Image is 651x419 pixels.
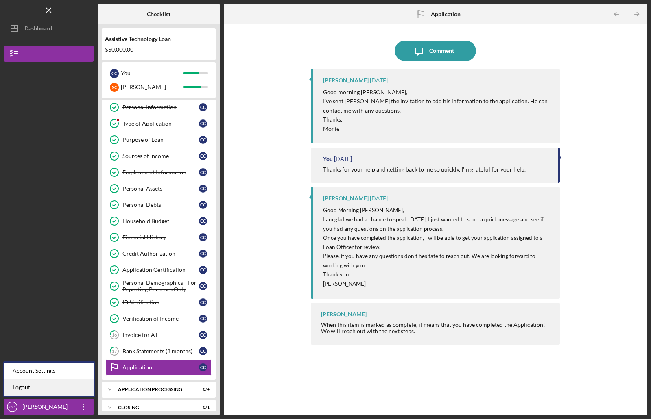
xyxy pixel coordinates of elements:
[106,213,212,229] a: Household BudgetCC
[323,195,369,202] div: [PERSON_NAME]
[323,156,333,162] div: You
[199,282,207,290] div: C C
[122,315,199,322] div: Verification of Income
[199,168,207,176] div: C C
[106,115,212,132] a: Type of ApplicationCC
[122,250,199,257] div: Credit Authorization
[370,77,388,84] time: 2025-09-30 15:16
[323,166,526,173] div: Thanks for your help and getting back to me so quickly. I'm grateful for your help.
[106,99,212,115] a: Personal InformationCC
[4,379,94,396] a: Logout
[118,405,189,410] div: Closing
[110,69,119,78] div: C C
[195,405,210,410] div: 0 / 1
[323,97,552,115] p: I've sent [PERSON_NAME] the invitation to add his information to the application. He can contact ...
[334,156,352,162] time: 2025-09-17 19:05
[323,216,545,232] span: I am glad we had a chance to speak [DATE], I just wanted to send a quick message and see if you h...
[122,267,199,273] div: Application Certification
[122,218,199,224] div: Household Budget
[122,299,199,306] div: ID Verification
[122,234,199,241] div: Financial History
[121,80,183,94] div: [PERSON_NAME]
[199,363,207,371] div: C C
[323,207,404,213] span: Good Morning [PERSON_NAME],
[122,104,199,111] div: Personal Information
[112,349,117,354] tspan: 17
[147,11,170,17] b: Checklist
[105,36,212,42] div: Assistive Technology Loan
[106,197,212,213] a: Personal DebtsCC
[106,229,212,245] a: Financial HistoryCC
[106,359,212,376] a: ApplicationCC
[121,66,183,80] div: You
[106,262,212,278] a: Application CertificationCC
[199,315,207,323] div: C C
[122,120,199,127] div: Type of Application
[106,278,212,294] a: Personal Demographics - For Reporting Purposes OnlyCC
[321,311,367,317] div: [PERSON_NAME]
[24,20,52,39] div: Dashboard
[395,41,476,61] button: Comment
[122,332,199,338] div: Invoice for AT
[195,387,210,392] div: 0 / 4
[199,298,207,306] div: C C
[323,124,552,133] p: Monie
[106,164,212,180] a: Employment InformationCC
[199,331,207,339] div: C C
[199,136,207,144] div: C C
[122,364,199,371] div: Application
[199,201,207,209] div: C C
[4,399,94,415] button: CC[PERSON_NAME]
[4,20,94,37] button: Dashboard
[122,202,199,208] div: Personal Debts
[323,77,369,84] div: [PERSON_NAME]
[429,41,454,61] div: Comment
[122,280,199,293] div: Personal Demographics - For Reporting Purposes Only
[323,234,544,250] span: Once you have completed the application, I will be able to get your application assigned to a Loa...
[9,405,15,409] text: CC
[110,83,119,92] div: S C
[122,137,199,143] div: Purpose of Loan
[106,343,212,359] a: 17Bank Statements (3 months)CC
[199,152,207,160] div: C C
[122,348,199,354] div: Bank Statements (3 months)
[106,132,212,148] a: Purpose of LoanCC
[323,271,350,278] span: Thank you,
[106,148,212,164] a: Sources of IncomeCC
[4,363,94,379] div: Account Settings
[323,88,552,97] p: Good morning [PERSON_NAME],
[323,115,552,124] p: Thanks,
[199,266,207,274] div: C C
[20,399,73,417] div: [PERSON_NAME]
[106,180,212,197] a: Personal AssetsCC
[323,280,366,287] span: [PERSON_NAME]
[106,310,212,327] a: Verification of IncomeCC
[112,332,117,338] tspan: 16
[106,327,212,343] a: 16Invoice for ATCC
[323,253,537,269] span: Please, if you have any questions don't hesitate to reach out. We are looking forward to working ...
[321,321,552,334] div: When this item is marked as complete, it means that you have completed the Application! We will r...
[122,185,199,192] div: Personal Assets
[122,169,199,176] div: Employment Information
[199,217,207,225] div: C C
[106,294,212,310] a: ID VerificationCC
[199,233,207,241] div: C C
[199,119,207,128] div: C C
[199,185,207,193] div: C C
[370,195,388,202] time: 2025-09-17 17:40
[199,103,207,111] div: C C
[431,11,461,17] b: Application
[105,46,212,53] div: $50,000.00
[118,387,189,392] div: Application Processing
[122,153,199,159] div: Sources of Income
[106,245,212,262] a: Credit AuthorizationCC
[199,347,207,355] div: C C
[199,250,207,258] div: C C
